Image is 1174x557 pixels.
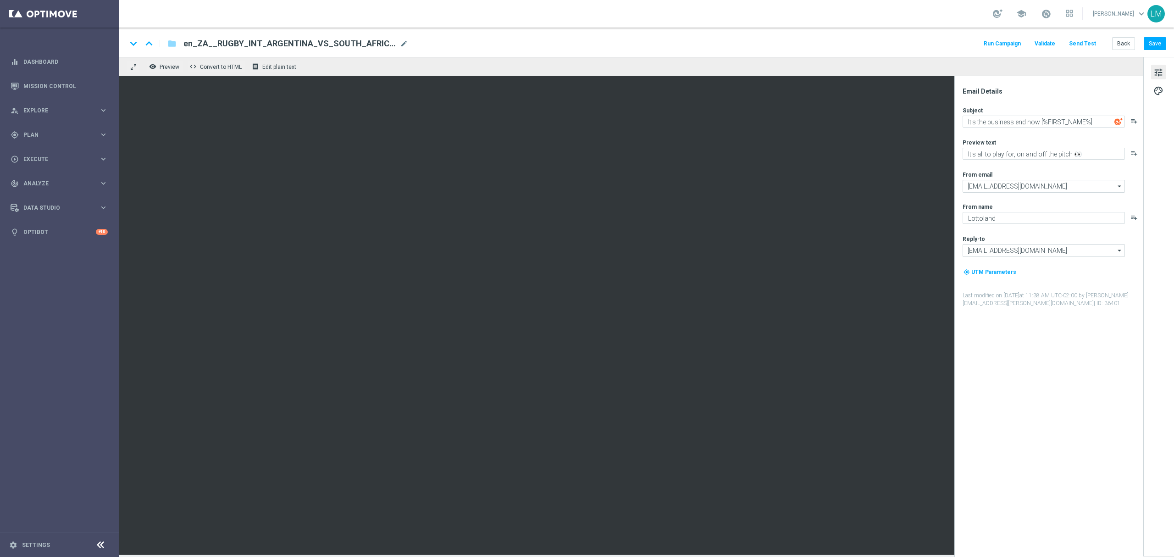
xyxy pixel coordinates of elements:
[23,220,96,244] a: Optibot
[23,132,99,138] span: Plan
[10,204,108,212] button: Data Studio keyboard_arrow_right
[10,107,108,114] button: person_search Explore keyboard_arrow_right
[11,58,19,66] i: equalizer
[166,36,177,51] button: folder
[963,203,993,211] label: From name
[11,155,99,163] div: Execute
[1151,65,1166,79] button: tune
[1153,67,1163,78] span: tune
[10,83,108,90] button: Mission Control
[99,179,108,188] i: keyboard_arrow_right
[11,50,108,74] div: Dashboard
[400,39,408,48] span: mode_edit
[160,64,179,70] span: Preview
[964,269,970,275] i: my_location
[99,106,108,115] i: keyboard_arrow_right
[963,180,1125,193] input: Select
[10,156,108,163] button: play_circle_outline Execute keyboard_arrow_right
[1130,214,1138,221] button: playlist_add
[23,205,99,211] span: Data Studio
[1016,9,1026,19] span: school
[262,64,296,70] span: Edit plain text
[1094,300,1120,306] span: | ID: 36401
[1147,5,1165,22] div: LM
[11,131,19,139] i: gps_fixed
[1153,85,1163,97] span: palette
[99,130,108,139] i: keyboard_arrow_right
[10,58,108,66] button: equalizer Dashboard
[11,220,108,244] div: Optibot
[963,171,992,178] label: From email
[11,74,108,98] div: Mission Control
[1115,245,1124,256] i: arrow_drop_down
[127,37,140,50] i: keyboard_arrow_down
[11,179,19,188] i: track_changes
[1130,117,1138,125] button: playlist_add
[142,37,156,50] i: keyboard_arrow_up
[1151,83,1166,98] button: palette
[149,63,156,70] i: remove_red_eye
[11,106,99,115] div: Explore
[1033,38,1057,50] button: Validate
[1092,7,1147,21] a: [PERSON_NAME]keyboard_arrow_down
[22,542,50,548] a: Settings
[1136,9,1146,19] span: keyboard_arrow_down
[963,87,1142,95] div: Email Details
[200,64,242,70] span: Convert to HTML
[96,229,108,235] div: +10
[963,292,1142,307] label: Last modified on [DATE] at 11:38 AM UTC-02:00 by [PERSON_NAME][EMAIL_ADDRESS][PERSON_NAME][DOMAIN...
[1035,40,1055,47] span: Validate
[183,38,396,49] span: en_ZA__RUGBY_INT_ARGENTINA_VS_SOUTH_AFRICA_LOTTO_COMBO_MATCH__EMT_ALL_EM_TAC_LT
[11,228,19,236] i: lightbulb
[11,155,19,163] i: play_circle_outline
[23,181,99,186] span: Analyze
[11,179,99,188] div: Analyze
[963,235,985,243] label: Reply-to
[167,38,177,49] i: folder
[10,180,108,187] button: track_changes Analyze keyboard_arrow_right
[23,74,108,98] a: Mission Control
[23,156,99,162] span: Execute
[1112,37,1135,50] button: Back
[1115,180,1124,192] i: arrow_drop_down
[23,108,99,113] span: Explore
[963,139,996,146] label: Preview text
[187,61,246,72] button: code Convert to HTML
[10,228,108,236] button: lightbulb Optibot +10
[963,267,1017,277] button: my_location UTM Parameters
[11,131,99,139] div: Plan
[249,61,300,72] button: receipt Edit plain text
[1114,117,1123,126] img: optiGenie.svg
[99,203,108,212] i: keyboard_arrow_right
[982,38,1022,50] button: Run Campaign
[963,244,1125,257] input: support@lottoland.co.za
[1144,37,1166,50] button: Save
[1068,38,1097,50] button: Send Test
[1130,150,1138,157] button: playlist_add
[99,155,108,163] i: keyboard_arrow_right
[11,106,19,115] i: person_search
[252,63,259,70] i: receipt
[971,269,1016,275] span: UTM Parameters
[189,63,197,70] span: code
[11,204,99,212] div: Data Studio
[147,61,183,72] button: remove_red_eye Preview
[23,50,108,74] a: Dashboard
[10,131,108,139] button: gps_fixed Plan keyboard_arrow_right
[963,107,983,114] label: Subject
[9,541,17,549] i: settings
